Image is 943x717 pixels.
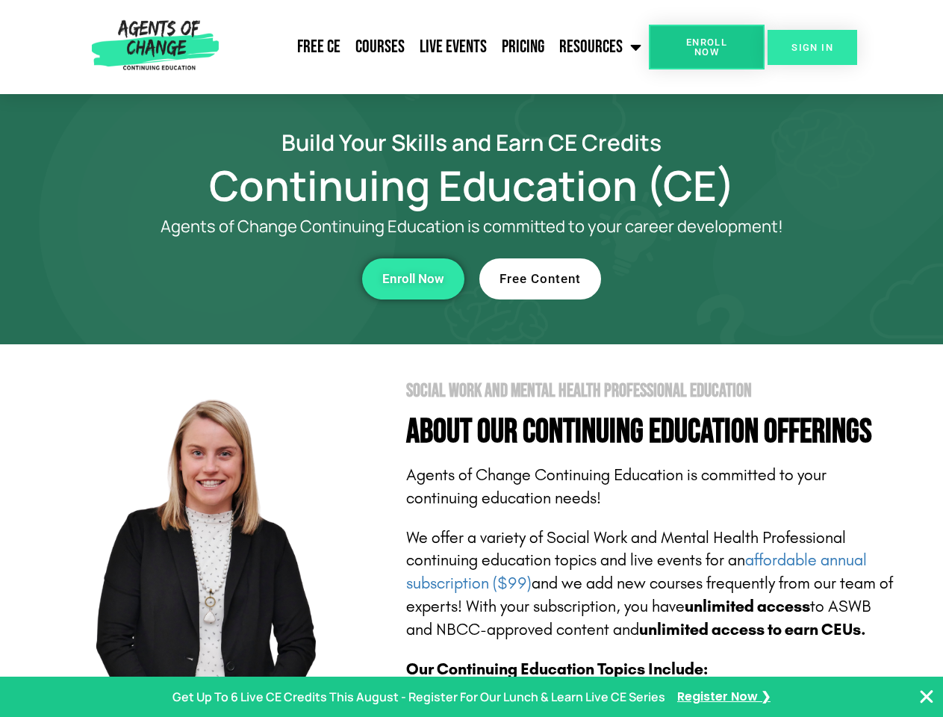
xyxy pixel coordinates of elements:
a: Enroll Now [362,258,464,299]
span: Agents of Change Continuing Education is committed to your continuing education needs! [406,465,827,508]
p: Get Up To 6 Live CE Credits This August - Register For Our Lunch & Learn Live CE Series [172,686,665,708]
span: Enroll Now [382,273,444,285]
a: Free CE [290,28,348,66]
p: We offer a variety of Social Work and Mental Health Professional continuing education topics and ... [406,527,897,642]
h2: Build Your Skills and Earn CE Credits [46,131,897,153]
button: Close Banner [918,688,936,706]
b: Our Continuing Education Topics Include: [406,659,708,679]
a: Courses [348,28,412,66]
b: unlimited access to earn CEUs. [639,620,866,639]
nav: Menu [225,28,649,66]
b: unlimited access [685,597,810,616]
a: Pricing [494,28,552,66]
h1: Continuing Education (CE) [46,168,897,202]
a: Resources [552,28,649,66]
p: Agents of Change Continuing Education is committed to your career development! [106,217,838,236]
a: Register Now ❯ [677,686,771,708]
span: SIGN IN [791,43,833,52]
a: Enroll Now [649,25,765,69]
a: Free Content [479,258,601,299]
h2: Social Work and Mental Health Professional Education [406,382,897,400]
span: Enroll Now [673,37,741,57]
a: Live Events [412,28,494,66]
h4: About Our Continuing Education Offerings [406,415,897,449]
a: SIGN IN [768,30,857,65]
span: Free Content [499,273,581,285]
